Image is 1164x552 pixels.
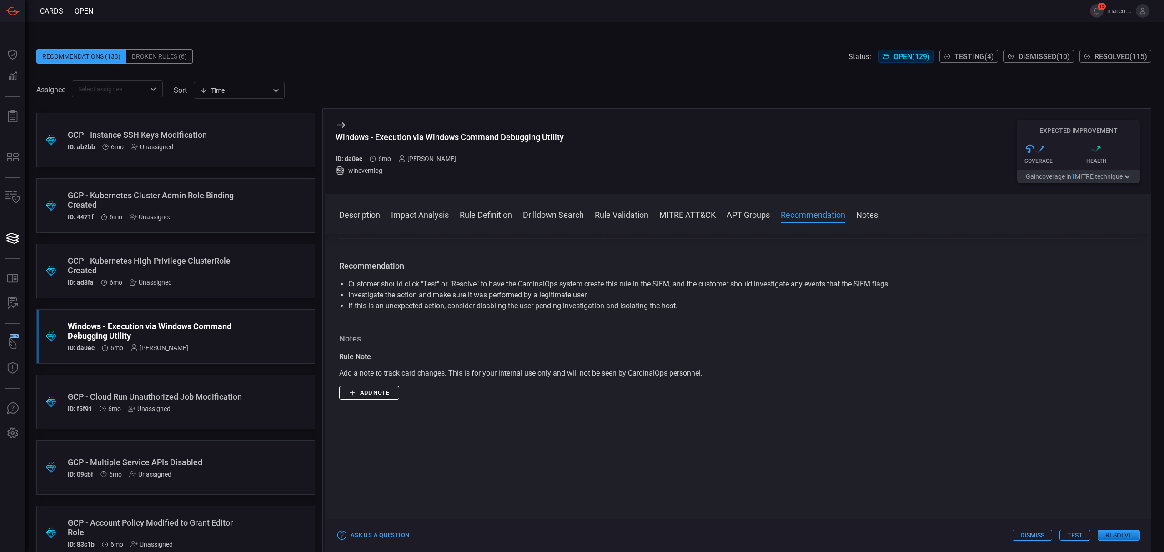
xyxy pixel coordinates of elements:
[339,333,1136,344] h3: Notes
[109,471,122,478] span: Feb 27, 2025 3:24 AM
[2,292,24,314] button: ALERT ANALYSIS
[2,187,24,209] button: Inventory
[68,471,93,478] h5: ID: 09cbf
[336,155,362,162] h5: ID: da0ec
[1003,50,1074,63] button: Dismissed(10)
[131,143,173,151] div: Unassigned
[2,227,24,249] button: Cards
[1090,4,1104,18] button: 15
[68,256,249,275] div: GCP - Kubernetes High-Privilege ClusterRole Created
[110,344,123,351] span: Mar 05, 2025 2:42 AM
[1013,530,1052,541] button: Dismiss
[1017,170,1140,183] button: Gaincoverage in1MITRE technique
[40,7,63,15] span: Cards
[954,52,994,61] span: Testing ( 4 )
[36,85,65,94] span: Assignee
[878,50,934,63] button: Open(129)
[68,541,95,548] h5: ID: 83c1b
[339,368,1136,379] div: Add a note to track card changes. This is for your internal use only and will not be seen by Card...
[68,130,249,140] div: GCP - Instance SSH Keys Modification
[2,268,24,290] button: Rule Catalog
[939,50,998,63] button: Testing(4)
[68,405,92,412] h5: ID: f5f91
[1071,173,1075,180] span: 1
[339,351,1136,362] div: Rule Note
[339,209,380,220] button: Description
[129,471,171,478] div: Unassigned
[68,321,249,341] div: Windows - Execution via Windows Command Debugging Utility
[1059,530,1090,541] button: Test
[68,518,249,537] div: GCP - Account Policy Modified to Grant Editor Role
[75,7,93,15] span: open
[339,386,399,400] button: Add note
[523,209,584,220] button: Drilldown Search
[2,146,24,168] button: MITRE - Detection Posture
[856,209,878,220] button: Notes
[336,528,411,542] button: Ask Us a Question
[128,405,171,412] div: Unassigned
[68,392,249,401] div: GCP - Cloud Run Unauthorized Job Modification
[1094,52,1147,61] span: Resolved ( 115 )
[2,65,24,87] button: Detections
[130,541,173,548] div: Unassigned
[1024,158,1079,164] div: Coverage
[893,52,930,61] span: Open ( 129 )
[339,261,1136,271] h3: Recommendation
[348,279,1127,290] li: Customer should click "Test" or "Resolve" to have the CardinalOps system create this rule in the ...
[1086,158,1140,164] div: Health
[1107,7,1132,15] span: marco.[PERSON_NAME]
[2,357,24,379] button: Threat Intelligence
[2,106,24,128] button: Reports
[126,49,193,64] div: Broken Rules (6)
[595,209,648,220] button: Rule Validation
[1098,530,1140,541] button: Resolve
[130,344,188,351] div: [PERSON_NAME]
[130,213,172,221] div: Unassigned
[348,301,1127,311] li: If this is an unexpected action, consider disabling the user pending investigation and isolating ...
[781,209,845,220] button: Recommendation
[2,44,24,65] button: Dashboard
[460,209,512,220] button: Rule Definition
[147,83,160,95] button: Open
[68,213,94,221] h5: ID: 4471f
[68,143,95,151] h5: ID: ab2bb
[848,52,871,61] span: Status:
[68,457,249,467] div: GCP - Multiple Service APIs Disabled
[398,155,456,162] div: [PERSON_NAME]
[336,132,564,142] div: Windows - Execution via Windows Command Debugging Utility
[2,333,24,355] button: Wingman
[174,86,187,95] label: sort
[36,49,126,64] div: Recommendations (133)
[1017,127,1140,134] h5: Expected Improvement
[108,405,121,412] span: Feb 27, 2025 3:25 AM
[348,290,1127,301] li: Investigate the action and make sure it was performed by a legitimate user.
[68,191,249,210] div: GCP - Kubernetes Cluster Admin Role Binding Created
[111,143,124,151] span: Mar 05, 2025 2:43 AM
[378,155,391,162] span: Mar 05, 2025 2:42 AM
[1018,52,1070,61] span: Dismissed ( 10 )
[75,83,145,95] input: Select assignee
[1098,3,1106,10] span: 15
[110,279,122,286] span: Mar 05, 2025 2:42 AM
[200,86,270,95] div: Time
[391,209,449,220] button: Impact Analysis
[68,344,95,351] h5: ID: da0ec
[110,541,123,548] span: Feb 17, 2025 8:47 AM
[659,209,716,220] button: MITRE ATT&CK
[130,279,172,286] div: Unassigned
[1079,50,1151,63] button: Resolved(115)
[110,213,122,221] span: Mar 05, 2025 2:42 AM
[2,398,24,420] button: Ask Us A Question
[727,209,770,220] button: APT Groups
[2,422,24,444] button: Preferences
[336,166,564,175] div: wineventlog
[68,279,94,286] h5: ID: ad3fa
